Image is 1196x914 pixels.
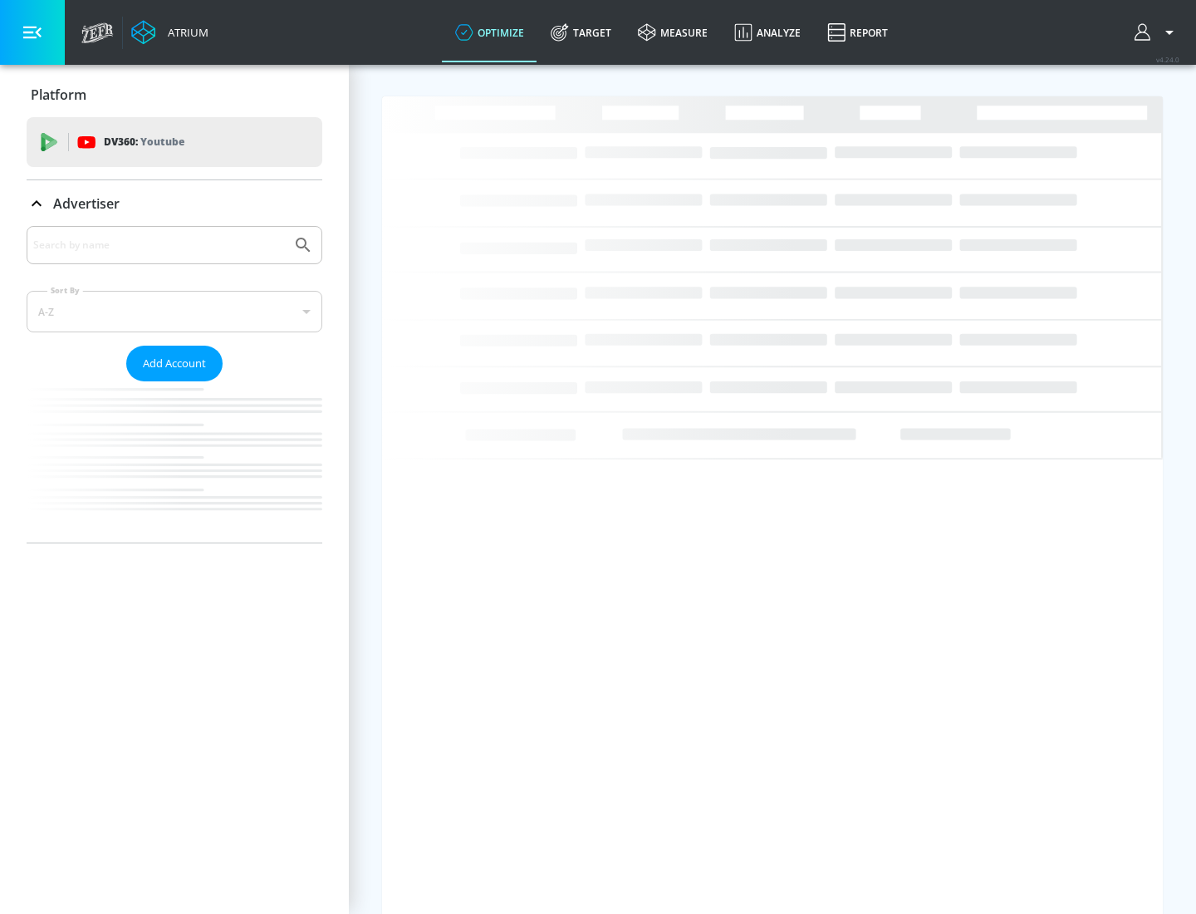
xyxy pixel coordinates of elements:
[47,285,83,296] label: Sort By
[442,2,537,62] a: optimize
[27,291,322,332] div: A-Z
[53,194,120,213] p: Advertiser
[625,2,721,62] a: measure
[721,2,814,62] a: Analyze
[814,2,901,62] a: Report
[537,2,625,62] a: Target
[1156,55,1179,64] span: v 4.24.0
[27,226,322,543] div: Advertiser
[140,133,184,150] p: Youtube
[27,117,322,167] div: DV360: Youtube
[131,20,208,45] a: Atrium
[31,86,86,104] p: Platform
[27,180,322,227] div: Advertiser
[143,354,206,373] span: Add Account
[104,133,184,151] p: DV360:
[27,381,322,543] nav: list of Advertiser
[33,234,285,256] input: Search by name
[161,25,208,40] div: Atrium
[27,71,322,118] div: Platform
[126,346,223,381] button: Add Account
